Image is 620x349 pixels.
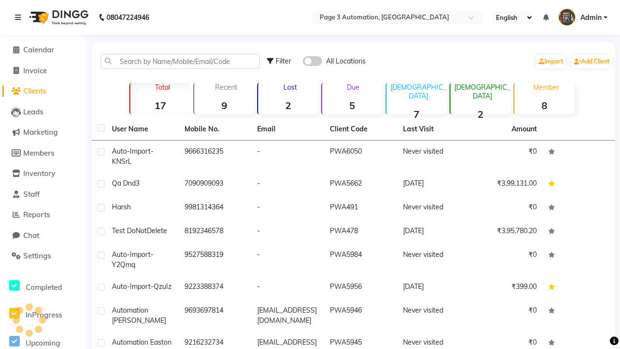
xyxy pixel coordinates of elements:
[101,54,260,69] input: Search by Name/Mobile/Email/Code
[179,196,251,220] td: 9981314364
[387,108,447,120] strong: 7
[23,45,54,54] span: Calendar
[397,220,470,244] td: [DATE]
[251,118,324,141] th: Email
[397,141,470,173] td: Never visited
[276,57,291,65] span: Filter
[251,244,324,276] td: -
[397,244,470,276] td: Never visited
[470,300,542,332] td: ₹0
[112,203,131,211] span: Harsh
[23,231,39,240] span: Chat
[251,196,324,220] td: -
[112,147,154,166] span: Auto-Import-KNSrL
[558,9,575,26] img: Admin
[536,55,566,68] a: Import
[2,209,82,221] a: Reports
[251,300,324,332] td: [EMAIL_ADDRESS][DOMAIN_NAME]
[2,148,82,159] a: Members
[2,65,82,77] a: Invoice
[324,196,397,220] td: PWA491
[25,4,91,31] img: logo
[198,83,254,92] p: Recent
[112,282,171,291] span: Auto-Import-QzuIz
[397,173,470,196] td: [DATE]
[179,220,251,244] td: 8192346578
[112,250,154,269] span: Auto-Import-Y2Qmq
[450,108,511,120] strong: 2
[397,196,470,220] td: Never visited
[251,276,324,300] td: -
[23,190,40,199] span: Staff
[324,276,397,300] td: PWA5956
[23,86,46,95] span: Clients
[23,107,43,116] span: Leads
[2,168,82,179] a: Inventory
[106,118,179,141] th: User Name
[179,118,251,141] th: Mobile No.
[251,173,324,196] td: -
[179,141,251,173] td: 9666316235
[179,276,251,300] td: 9223388374
[107,4,149,31] b: 08047224946
[112,306,166,325] span: Automation [PERSON_NAME]
[324,244,397,276] td: PWA5984
[2,251,82,262] a: Settings
[251,220,324,244] td: -
[2,107,82,118] a: Leads
[112,338,171,347] span: Automation Easton
[134,83,190,92] p: Total
[23,127,58,137] span: Marketing
[23,210,50,219] span: Reports
[112,226,167,235] span: Test DoNotDelete
[397,276,470,300] td: [DATE]
[26,310,62,319] span: InProgress
[322,99,382,111] strong: 5
[2,189,82,200] a: Staff
[26,283,62,292] span: Completed
[580,13,602,23] span: Admin
[324,141,397,173] td: PWA6050
[194,99,254,111] strong: 9
[397,118,470,141] th: Last Visit
[518,83,574,92] p: Member
[112,179,139,188] span: Qa Dnd3
[506,118,542,140] th: Amount
[324,83,382,92] p: Due
[470,220,542,244] td: ₹3,95,780.20
[454,83,511,100] p: [DEMOGRAPHIC_DATA]
[470,141,542,173] td: ₹0
[2,45,82,56] a: Calendar
[572,55,612,68] a: Add Client
[251,141,324,173] td: -
[470,173,542,196] td: ₹3,99,131.00
[326,56,366,66] span: All Locations
[397,300,470,332] td: Never visited
[23,169,55,178] span: Inventory
[23,66,47,75] span: Invoice
[179,300,251,332] td: 9693697814
[258,99,318,111] strong: 2
[26,338,60,348] span: Upcoming
[324,220,397,244] td: PWA478
[470,276,542,300] td: ₹399.00
[23,251,51,260] span: Settings
[2,86,82,97] a: Clients
[2,127,82,138] a: Marketing
[130,99,190,111] strong: 17
[262,83,318,92] p: Lost
[390,83,447,100] p: [DEMOGRAPHIC_DATA]
[179,244,251,276] td: 9527588319
[470,244,542,276] td: ₹0
[324,300,397,332] td: PWA5946
[324,173,397,196] td: PWA5662
[179,173,251,196] td: 7090909093
[514,99,574,111] strong: 8
[23,148,54,158] span: Members
[470,196,542,220] td: ₹0
[2,230,82,241] a: Chat
[324,118,397,141] th: Client Code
